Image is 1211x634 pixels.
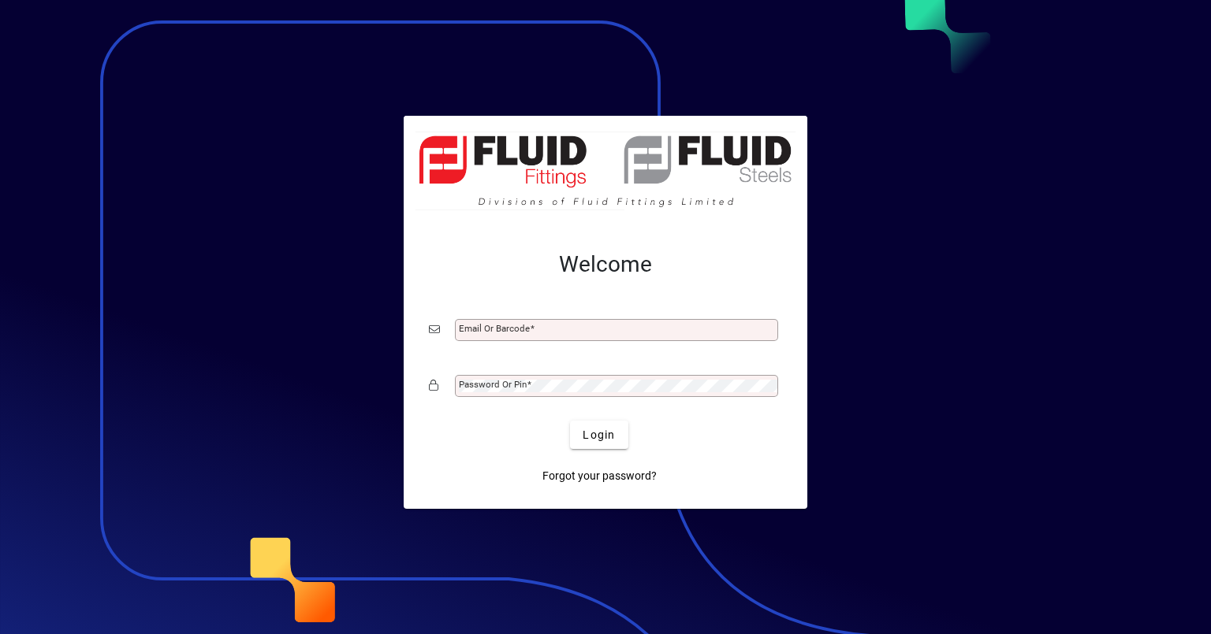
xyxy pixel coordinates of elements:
[542,468,657,484] span: Forgot your password?
[536,462,663,490] a: Forgot your password?
[570,421,628,449] button: Login
[429,251,782,278] h2: Welcome
[459,323,530,334] mat-label: Email or Barcode
[583,427,615,443] span: Login
[459,379,527,390] mat-label: Password or Pin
